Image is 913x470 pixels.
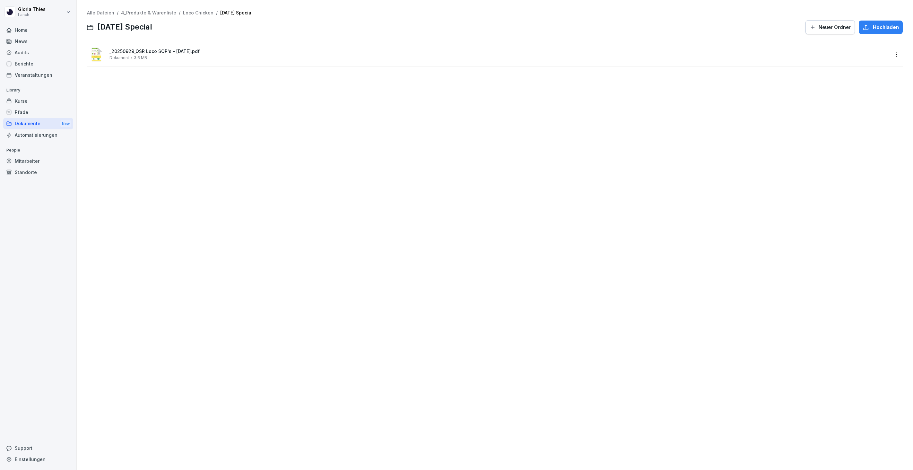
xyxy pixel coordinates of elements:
[109,56,129,60] span: Dokument
[183,10,213,15] a: Loco Chicken
[805,20,855,34] button: Neuer Ordner
[97,22,152,32] span: [DATE] Special
[18,7,46,12] p: Gloria Thies
[3,36,73,47] a: News
[87,10,114,15] a: Alle Dateien
[18,13,46,17] p: Lanch
[873,24,899,31] span: Hochladen
[3,85,73,95] p: Library
[3,107,73,118] a: Pfade
[3,118,73,130] div: Dokumente
[3,47,73,58] a: Audits
[60,120,71,127] div: New
[819,24,851,31] span: Neuer Ordner
[3,145,73,155] p: People
[3,167,73,178] a: Standorte
[859,21,903,34] button: Hochladen
[216,10,218,16] span: /
[3,95,73,107] a: Kurse
[3,24,73,36] a: Home
[3,118,73,130] a: DokumenteNew
[3,442,73,454] div: Support
[134,56,147,60] span: 3.6 MB
[3,129,73,141] a: Automatisierungen
[3,155,73,167] a: Mitarbeiter
[3,69,73,81] a: Veranstaltungen
[109,49,889,54] span: _20250929_QSR Loco SOP's - [DATE].pdf
[3,454,73,465] a: Einstellungen
[121,10,176,15] a: 4_Produkte & Warenliste
[3,58,73,69] a: Berichte
[179,10,180,16] span: /
[117,10,118,16] span: /
[220,10,253,15] a: [DATE] Special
